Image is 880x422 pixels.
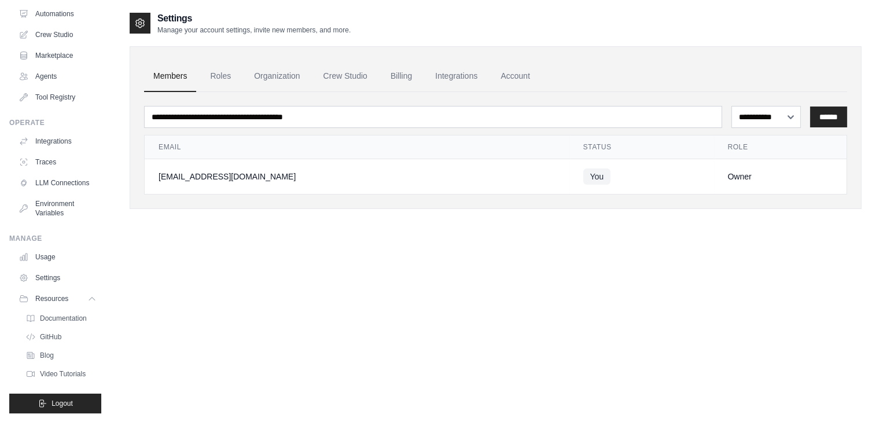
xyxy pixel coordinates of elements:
a: Video Tutorials [21,366,101,382]
a: Crew Studio [14,25,101,44]
button: Logout [9,394,101,413]
a: Settings [14,269,101,287]
th: Status [569,135,714,159]
a: Integrations [426,61,487,92]
span: GitHub [40,332,61,342]
a: Marketplace [14,46,101,65]
a: GitHub [21,329,101,345]
a: Usage [14,248,101,266]
a: Billing [381,61,421,92]
th: Role [714,135,847,159]
a: Account [491,61,539,92]
a: Tool Registry [14,88,101,107]
p: Manage your account settings, invite new members, and more. [157,25,351,35]
span: Video Tutorials [40,369,86,379]
div: Operate [9,118,101,127]
a: Agents [14,67,101,86]
a: Integrations [14,132,101,151]
a: Organization [245,61,309,92]
a: Environment Variables [14,195,101,222]
a: Crew Studio [314,61,377,92]
span: Blog [40,351,54,360]
a: Roles [201,61,240,92]
div: Owner [728,171,833,182]
a: Documentation [21,310,101,326]
span: Documentation [40,314,87,323]
span: Resources [35,294,68,303]
th: Email [145,135,569,159]
a: Traces [14,153,101,171]
div: [EMAIL_ADDRESS][DOMAIN_NAME] [159,171,555,182]
a: LLM Connections [14,174,101,192]
a: Automations [14,5,101,23]
span: Logout [51,399,73,408]
div: Manage [9,234,101,243]
h2: Settings [157,12,351,25]
a: Blog [21,347,101,364]
button: Resources [14,289,101,308]
span: You [583,168,611,185]
a: Members [144,61,196,92]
